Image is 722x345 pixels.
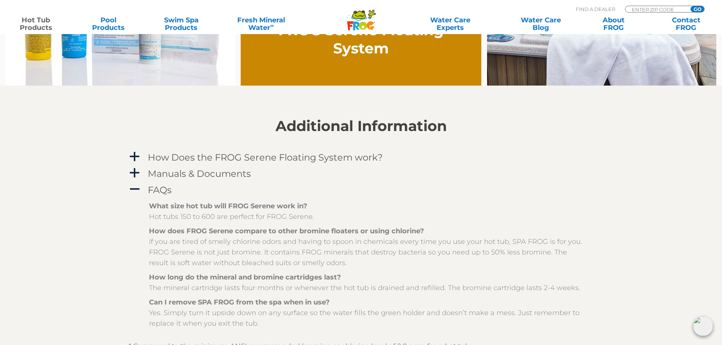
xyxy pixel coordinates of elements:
[8,16,64,31] a: Hot TubProducts
[149,202,307,210] strong: What size hot tub will FROG Serene work in?
[128,150,594,164] a: a How Does the FROG Serene Floating System work?
[585,16,642,31] a: AboutFROG
[658,16,714,31] a: ContactFROG
[270,22,274,28] sup: ∞
[129,167,140,179] span: a
[149,201,585,222] p: Hot tubs 150 to 600 are perfect for FROG Serene.
[148,169,251,179] h4: Manuals & Documents
[148,185,172,195] h4: FAQs
[149,226,585,268] p: If you are tired of smelly chlorine odors and having to spoon in chemicals every time you use you...
[404,16,496,31] a: Water CareExperts
[153,16,210,31] a: Swim SpaProducts
[149,272,585,293] p: The mineral cartridge lasts four months or whenever the hot tub is drained and refilled. The brom...
[129,151,140,162] span: a
[149,298,330,306] strong: Can I remove SPA FROG from the spa when in use?
[149,297,585,329] p: Yes. Simply turn it upside down on any surface so the water fills the green holder and doesn’t ma...
[128,118,594,134] h2: Additional Information
[128,183,594,197] a: A FAQs
[80,16,137,31] a: PoolProducts
[129,184,140,195] span: A
[512,16,569,31] a: Water CareBlog
[148,152,383,162] h4: How Does the FROG Serene Floating System work?
[631,6,682,12] input: Zip Code Form
[226,16,296,31] a: Fresh MineralWater∞
[576,6,615,12] p: Find A Dealer
[149,273,341,281] strong: How long do the mineral and bromine cartridges last?
[693,316,713,336] img: openIcon
[691,6,704,12] input: GO
[149,227,424,235] strong: How does FROG Serene compare to other bromine floaters or using chlorine?
[128,167,594,181] a: a Manuals & Documents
